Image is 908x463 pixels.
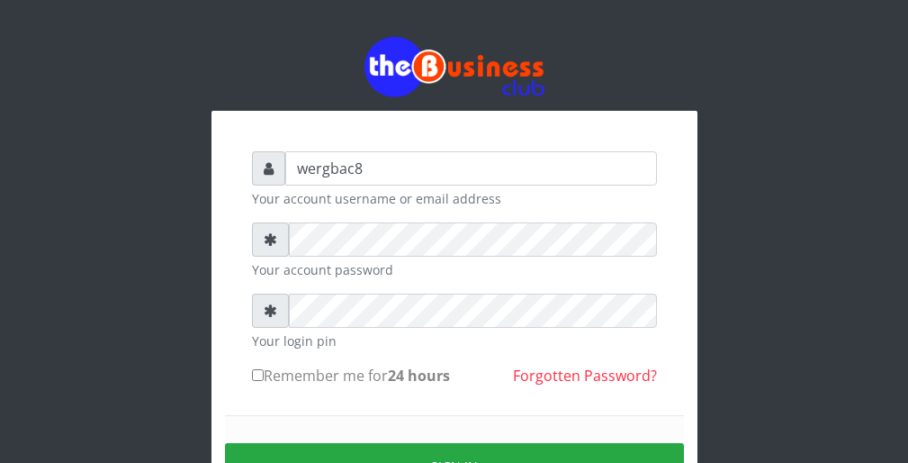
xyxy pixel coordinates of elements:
[252,331,657,350] small: Your login pin
[252,365,450,386] label: Remember me for
[388,366,450,386] b: 24 hours
[285,151,657,186] input: Username or email address
[252,260,657,279] small: Your account password
[252,369,264,381] input: Remember me for24 hours
[513,366,657,386] a: Forgotten Password?
[252,189,657,208] small: Your account username or email address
